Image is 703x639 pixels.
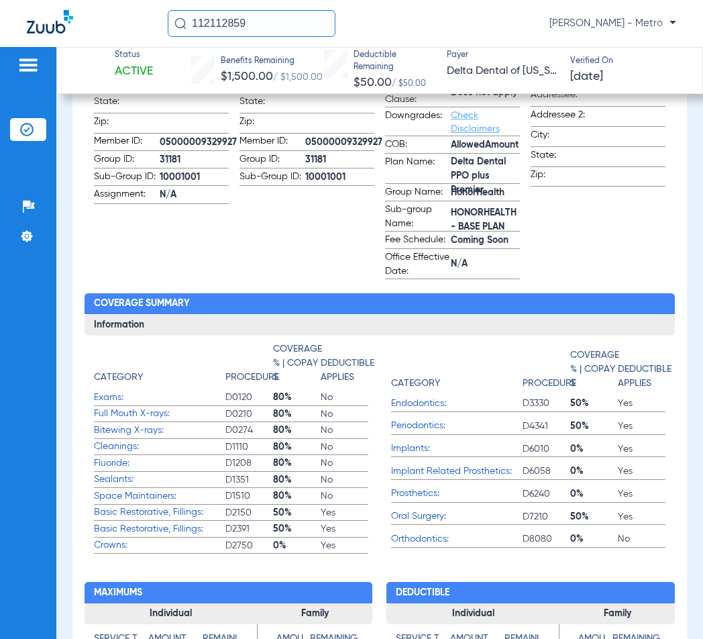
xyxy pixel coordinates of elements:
[570,442,618,456] span: 0%
[570,487,618,501] span: 0%
[618,342,665,395] app-breakdown-title: Deductible Applies
[273,506,321,520] span: 50%
[94,424,225,438] span: Bitewing X-rays:
[239,115,305,133] span: Zip:
[225,489,273,503] span: D1510
[531,128,596,146] span: City:
[225,391,273,404] span: D0120
[385,203,451,231] span: Sub-group Name:
[115,50,153,62] span: Status
[618,442,665,456] span: Yes
[321,539,368,552] span: Yes
[94,473,225,487] span: Sealants:
[239,134,305,150] span: Member ID:
[354,77,392,89] span: $50.00
[273,489,321,503] span: 80%
[559,603,675,625] h3: Family
[94,152,160,168] span: Group ID:
[85,314,675,336] h3: Information
[618,532,665,546] span: No
[94,407,225,421] span: Full Mouth X-rays:
[523,487,570,501] span: D6240
[570,464,618,478] span: 0%
[273,342,322,385] h4: Coverage % | Copay $
[321,473,368,487] span: No
[225,522,273,536] span: D2391
[618,487,665,501] span: Yes
[523,420,570,433] span: D4341
[523,532,570,546] span: D8080
[225,456,273,470] span: D1208
[391,419,523,433] span: Periodontics:
[451,234,520,248] span: Coming Soon
[618,510,665,524] span: Yes
[385,185,451,201] span: Group Name:
[523,510,570,524] span: D7210
[305,170,374,185] span: 10001001
[225,342,273,389] app-breakdown-title: Procedure
[321,356,374,385] h4: Deductible Applies
[451,138,520,152] span: AllowedAmount
[221,56,323,68] span: Benefits Remaining
[523,342,570,395] app-breakdown-title: Procedure
[385,109,451,136] span: Downgrades:
[85,603,258,625] h3: Individual
[391,342,523,395] app-breakdown-title: Category
[17,57,39,73] img: hamburger-icon
[239,95,305,113] span: State:
[225,424,273,437] span: D0274
[273,424,321,437] span: 80%
[94,456,225,471] span: Fluoride:
[160,153,229,167] span: 31181
[221,70,273,83] span: $1,500.00
[94,505,225,520] span: Basic Restorative, Fillings:
[321,522,368,536] span: Yes
[570,348,619,391] h4: Coverage % | Copay $
[225,473,273,487] span: D1351
[386,582,675,603] h2: Deductible
[273,342,321,389] app-breakdown-title: Coverage % | Copay $
[321,407,368,421] span: No
[273,473,321,487] span: 80%
[85,293,675,315] h2: Coverage Summary
[391,532,523,546] span: Orthodontics:
[321,456,368,470] span: No
[391,377,440,391] h4: Category
[523,377,576,391] h4: Procedure
[531,168,596,186] span: Zip:
[523,464,570,478] span: D6058
[27,10,73,34] img: Zuub Logo
[239,170,305,186] span: Sub-Group ID:
[618,397,665,410] span: Yes
[94,371,143,385] h4: Category
[321,391,368,404] span: No
[94,538,225,552] span: Crowns:
[385,250,451,279] span: Office Effective Date:
[570,420,618,433] span: 50%
[94,522,225,536] span: Basic Restorative, Fillings:
[273,440,321,454] span: 80%
[273,72,323,82] span: / $1,500.00
[451,169,520,183] span: Delta Dental PPO plus Premier
[451,111,500,134] a: Check Disclaimers
[570,532,618,546] span: 0%
[391,397,523,411] span: Endodontics:
[225,407,273,421] span: D0210
[321,489,368,503] span: No
[570,342,618,395] app-breakdown-title: Coverage % | Copay $
[385,138,451,154] span: COB:
[115,63,153,80] span: Active
[273,391,321,404] span: 80%
[447,50,558,62] span: Payer
[531,88,596,106] span: Addressee:
[618,464,665,478] span: Yes
[239,152,305,168] span: Group ID:
[94,187,160,203] span: Assignment:
[225,506,273,520] span: D2150
[392,80,426,88] span: / $50.00
[94,170,160,186] span: Sub-Group ID:
[321,424,368,437] span: No
[570,397,618,410] span: 50%
[447,63,558,80] span: Delta Dental of [US_STATE]
[636,575,703,639] div: Chat Widget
